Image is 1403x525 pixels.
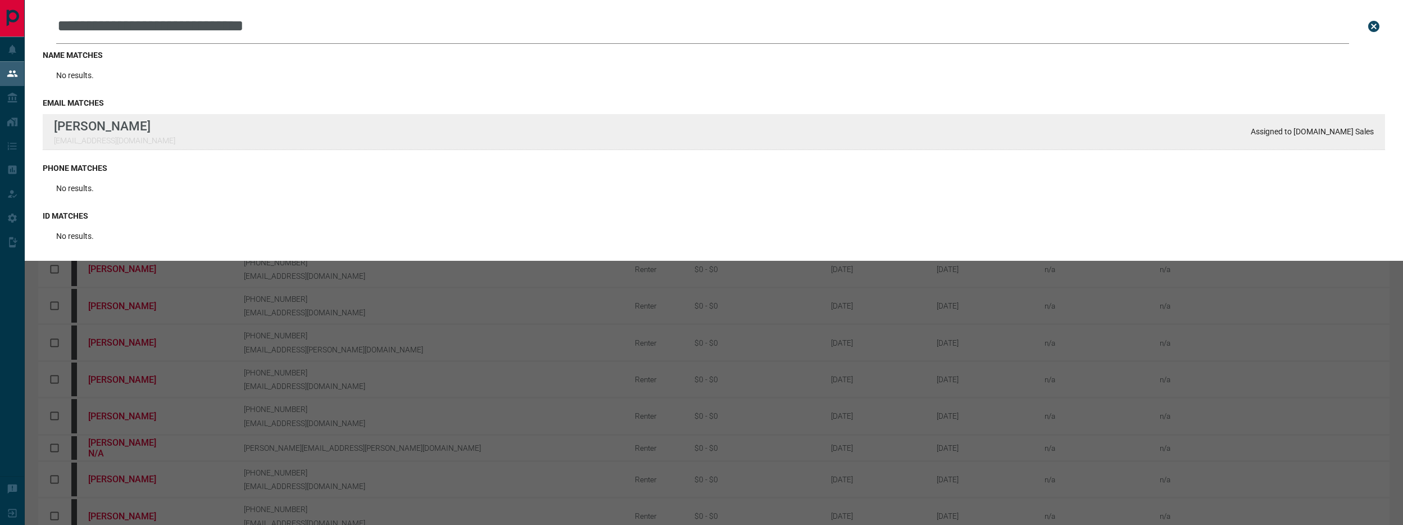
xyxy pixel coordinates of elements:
p: Assigned to [DOMAIN_NAME] Sales [1251,127,1374,136]
h3: id matches [43,211,1385,220]
h3: email matches [43,98,1385,107]
p: No results. [56,184,94,193]
h3: phone matches [43,164,1385,173]
p: No results. [56,71,94,80]
h3: name matches [43,51,1385,60]
button: close search bar [1363,15,1385,38]
p: [EMAIL_ADDRESS][DOMAIN_NAME] [54,136,175,145]
p: No results. [56,232,94,241]
p: [PERSON_NAME] [54,119,175,133]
